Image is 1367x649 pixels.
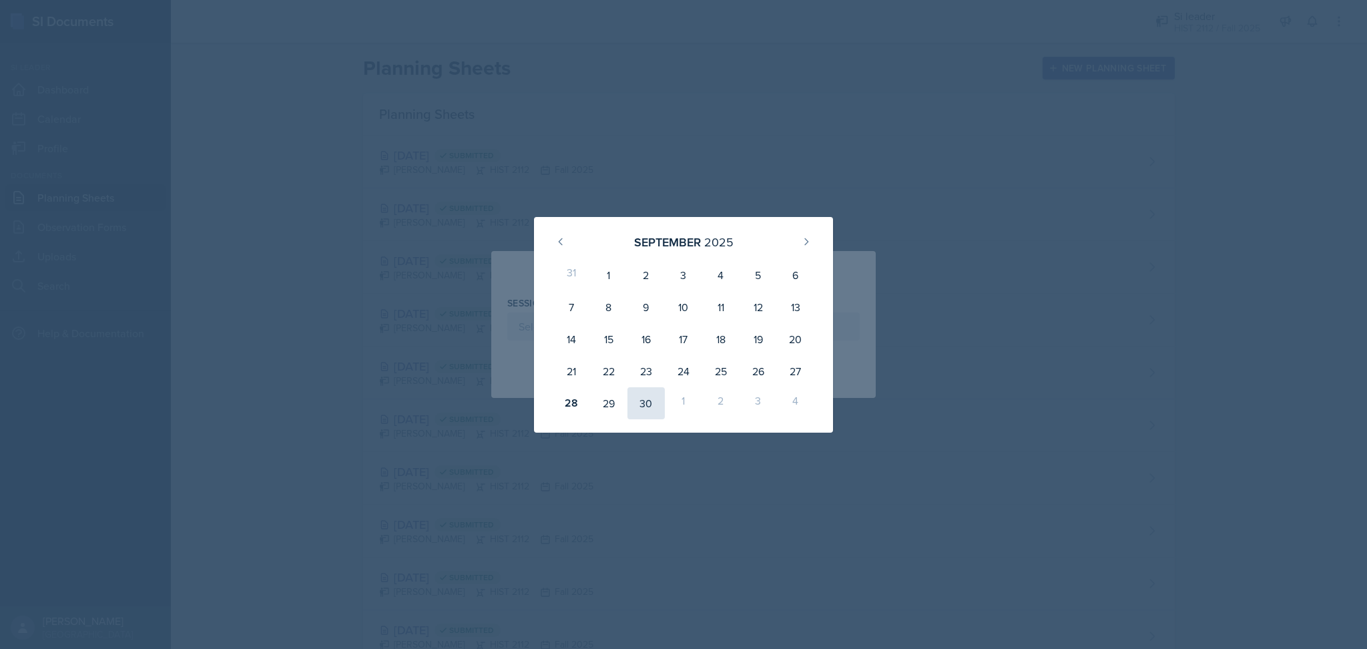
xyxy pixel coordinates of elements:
[665,387,702,419] div: 1
[627,355,665,387] div: 23
[777,291,814,323] div: 13
[665,259,702,291] div: 3
[553,259,590,291] div: 31
[740,387,777,419] div: 3
[627,259,665,291] div: 2
[590,291,627,323] div: 8
[627,291,665,323] div: 9
[590,387,627,419] div: 29
[740,355,777,387] div: 26
[704,233,734,251] div: 2025
[740,323,777,355] div: 19
[553,323,590,355] div: 14
[702,291,740,323] div: 11
[740,291,777,323] div: 12
[702,323,740,355] div: 18
[702,259,740,291] div: 4
[777,259,814,291] div: 6
[702,387,740,419] div: 2
[665,355,702,387] div: 24
[553,387,590,419] div: 28
[590,355,627,387] div: 22
[702,355,740,387] div: 25
[777,355,814,387] div: 27
[665,323,702,355] div: 17
[777,323,814,355] div: 20
[665,291,702,323] div: 10
[590,323,627,355] div: 15
[590,259,627,291] div: 1
[777,387,814,419] div: 4
[627,323,665,355] div: 16
[553,355,590,387] div: 21
[553,291,590,323] div: 7
[627,387,665,419] div: 30
[740,259,777,291] div: 5
[634,233,701,251] div: September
